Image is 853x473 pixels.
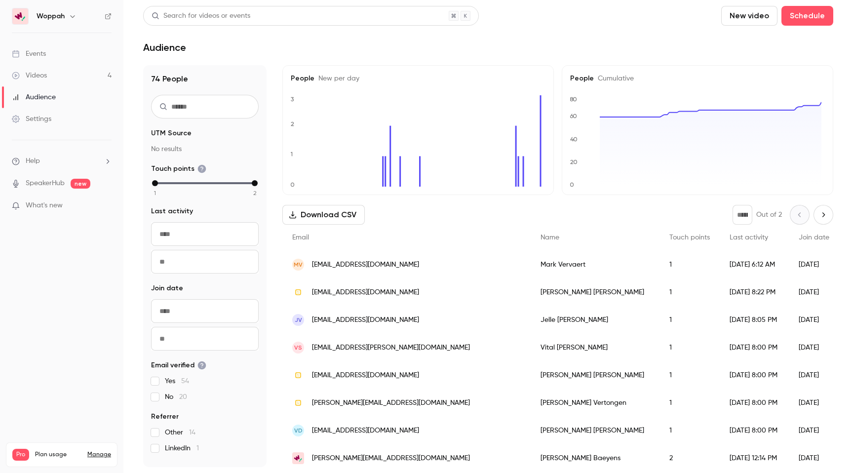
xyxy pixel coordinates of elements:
div: [PERSON_NAME] [PERSON_NAME] [531,417,659,444]
div: Jelle [PERSON_NAME] [531,306,659,334]
div: [PERSON_NAME] Baeyens [531,444,659,472]
div: 1 [659,417,720,444]
div: Events [12,49,46,59]
span: VD [294,426,303,435]
span: Email verified [151,360,206,370]
div: [DATE] [789,417,839,444]
div: 1 [659,389,720,417]
span: Last activity [730,234,768,241]
span: Email [292,234,309,241]
span: [EMAIL_ADDRESS][DOMAIN_NAME] [312,370,419,381]
input: From [151,222,259,246]
span: LinkedIn [165,443,199,453]
div: [PERSON_NAME] [PERSON_NAME] [531,278,659,306]
span: Touch points [151,164,206,174]
button: Download CSV [282,205,365,225]
span: [PERSON_NAME][EMAIL_ADDRESS][DOMAIN_NAME] [312,453,470,464]
div: [DATE] [789,278,839,306]
span: 2 [253,189,257,197]
span: Other [165,428,195,437]
h6: Woppah [37,11,65,21]
span: Pro [12,449,29,461]
div: [DATE] 8:05 PM [720,306,789,334]
input: From [151,299,259,323]
input: To [151,327,259,351]
span: What's new [26,200,63,211]
div: 1 [659,278,720,306]
span: Join date [799,234,829,241]
text: 20 [570,158,578,165]
h1: 74 People [151,73,259,85]
text: 0 [570,181,574,188]
span: Name [541,234,559,241]
div: [DATE] [789,251,839,278]
div: [DATE] 8:00 PM [720,334,789,361]
div: [DATE] [789,361,839,389]
div: 1 [659,251,720,278]
span: [EMAIL_ADDRESS][DOMAIN_NAME] [312,287,419,298]
div: Mark Vervaert [531,251,659,278]
div: Videos [12,71,47,80]
h5: People [291,74,545,83]
h5: People [570,74,825,83]
div: 1 [659,361,720,389]
span: Plan usage [35,451,81,459]
div: [DATE] [789,306,839,334]
span: 14 [189,429,195,436]
span: [PERSON_NAME][EMAIL_ADDRESS][DOMAIN_NAME] [312,398,470,408]
div: [PERSON_NAME] Vertongen [531,389,659,417]
a: Manage [87,451,111,459]
h1: Audience [143,41,186,53]
span: [EMAIL_ADDRESS][DOMAIN_NAME] [312,260,419,270]
div: [DATE] [789,389,839,417]
span: 20 [179,394,187,400]
span: JV [295,315,302,324]
div: [DATE] 8:00 PM [720,417,789,444]
span: New per day [314,75,359,82]
text: 1 [290,151,293,158]
span: 1 [154,189,156,197]
div: min [152,180,158,186]
span: Referrer [151,412,179,422]
button: Schedule [781,6,833,26]
p: Out of 2 [756,210,782,220]
img: Woppah [12,8,28,24]
img: telenet.be [292,286,304,298]
div: max [252,180,258,186]
img: woppah.be [292,452,304,464]
span: 1 [196,445,199,452]
span: Touch points [669,234,710,241]
span: [EMAIL_ADDRESS][PERSON_NAME][DOMAIN_NAME] [312,343,470,353]
div: Settings [12,114,51,124]
div: [DATE] 8:00 PM [720,389,789,417]
text: 80 [570,96,577,103]
span: 54 [181,378,189,385]
div: Search for videos or events [152,11,250,21]
text: 60 [570,113,577,119]
div: [DATE] [789,334,839,361]
div: 2 [659,444,720,472]
span: Cumulative [594,75,634,82]
span: Help [26,156,40,166]
text: 2 [291,120,294,127]
div: 1 [659,306,720,334]
button: Next page [814,205,833,225]
span: Last activity [151,206,193,216]
input: To [151,250,259,274]
iframe: Noticeable Trigger [100,201,112,210]
span: new [71,179,90,189]
div: [DATE] 8:00 PM [720,361,789,389]
div: [DATE] 6:12 AM [720,251,789,278]
span: Yes [165,376,189,386]
div: 1 [659,334,720,361]
div: [DATE] [789,444,839,472]
span: No [165,392,187,402]
img: telenet.be [292,369,304,381]
span: [EMAIL_ADDRESS][DOMAIN_NAME] [312,426,419,436]
text: 0 [290,181,295,188]
li: help-dropdown-opener [12,156,112,166]
span: UTM Source [151,128,192,138]
span: MV [294,260,303,269]
a: SpeakerHub [26,178,65,189]
text: 40 [570,136,578,143]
